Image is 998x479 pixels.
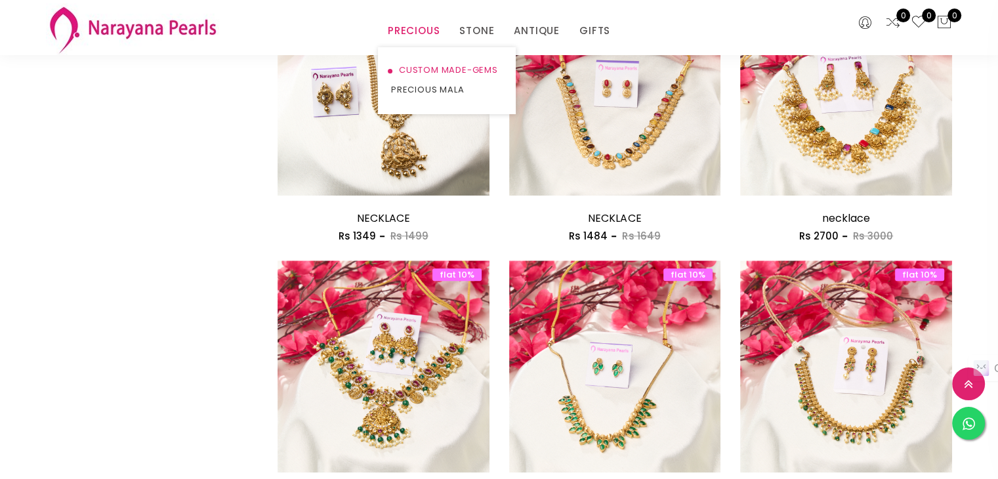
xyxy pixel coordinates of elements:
span: Rs 1499 [390,229,428,243]
span: Rs 1349 [339,229,376,243]
a: necklace [822,211,870,226]
a: NECKLACE [588,211,641,226]
a: NECKLACE [357,211,410,226]
span: Rs 2700 [799,229,839,243]
span: flat 10% [432,268,482,281]
button: 0 [936,14,952,31]
a: ANTIQUE [514,21,560,41]
span: 0 [896,9,910,22]
span: flat 10% [663,268,713,281]
a: PRECIOUS MALA [391,80,503,100]
span: flat 10% [895,268,944,281]
span: Rs 1484 [569,229,608,243]
span: Rs 3000 [853,229,893,243]
a: 0 [885,14,901,31]
span: 0 [922,9,936,22]
span: 0 [947,9,961,22]
a: STONE [459,21,494,41]
a: PRECIOUS [388,21,440,41]
a: 0 [911,14,926,31]
a: GIFTS [579,21,610,41]
a: CUSTOM MADE-GEMS [391,60,503,80]
span: Rs 1649 [622,229,660,243]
